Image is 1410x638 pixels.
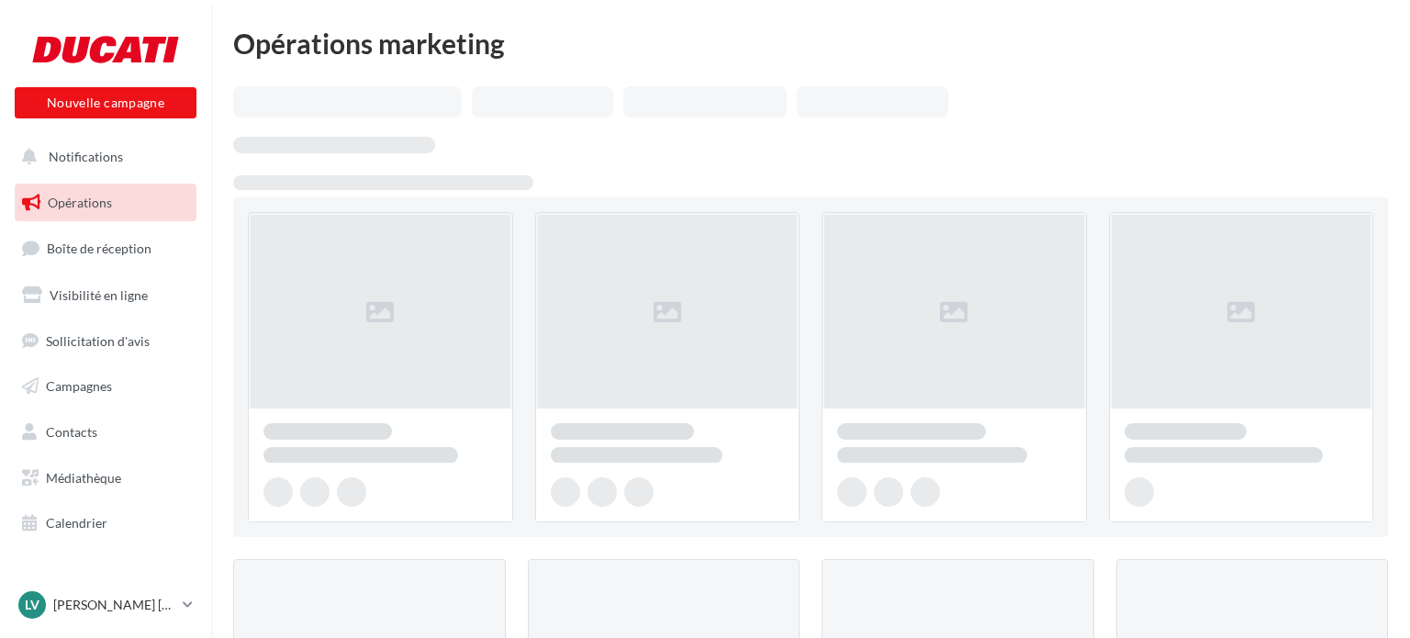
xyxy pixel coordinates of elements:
a: Médiathèque [11,459,200,498]
span: Calendrier [46,515,107,531]
span: Visibilité en ligne [50,287,148,303]
a: Boîte de réception [11,229,200,268]
a: Campagnes [11,367,200,406]
a: Sollicitation d'avis [11,322,200,361]
p: [PERSON_NAME] [PERSON_NAME] [53,596,175,614]
div: Opérations marketing [233,29,1388,57]
a: Visibilité en ligne [11,276,200,315]
a: Calendrier [11,504,200,543]
button: Nouvelle campagne [15,87,196,118]
a: Lv [PERSON_NAME] [PERSON_NAME] [15,588,196,622]
span: Campagnes [46,378,112,394]
span: Boîte de réception [47,241,151,256]
a: Opérations [11,184,200,222]
span: Médiathèque [46,470,121,486]
a: Contacts [11,413,200,452]
span: Notifications [49,149,123,164]
span: Contacts [46,424,97,440]
span: Opérations [48,195,112,210]
button: Notifications [11,138,193,176]
span: Sollicitation d'avis [46,332,150,348]
span: Lv [25,596,39,614]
